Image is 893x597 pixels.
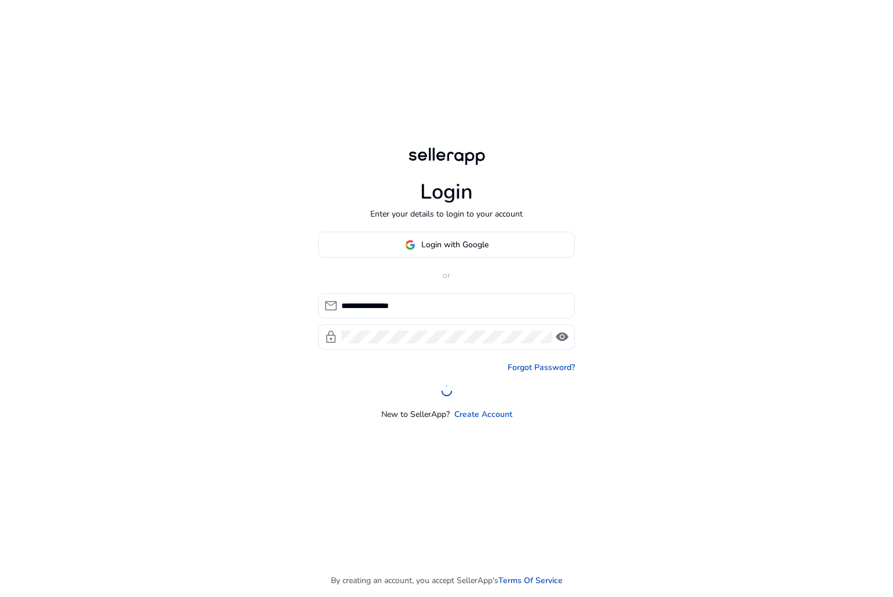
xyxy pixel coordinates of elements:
span: mail [324,299,338,313]
span: lock [324,330,338,344]
span: Login with Google [421,239,489,251]
a: Forgot Password? [508,361,575,373]
img: google-logo.svg [405,240,415,250]
button: Login with Google [318,232,575,258]
p: Enter your details to login to your account [370,208,523,220]
p: New to SellerApp? [381,408,450,420]
a: Terms Of Service [498,574,563,587]
p: or [318,269,575,281]
h1: Login [420,180,473,204]
a: Create Account [454,408,512,420]
span: visibility [555,330,569,344]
